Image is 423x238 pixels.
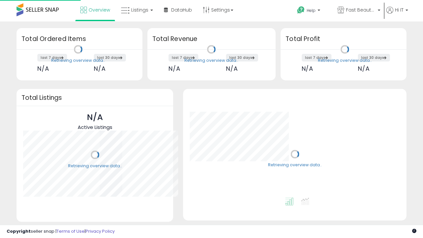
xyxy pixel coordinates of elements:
[86,228,115,234] a: Privacy Policy
[7,228,31,234] strong: Copyright
[51,58,105,63] div: Retrieving overview data..
[268,162,322,168] div: Retrieving overview data..
[307,8,316,13] span: Help
[57,228,85,234] a: Terms of Use
[346,7,376,13] span: Fast Beauty ([GEOGRAPHIC_DATA])
[131,7,148,13] span: Listings
[68,163,122,169] div: Retrieving overview data..
[386,7,408,21] a: Hi IT
[7,228,115,235] div: seller snap | |
[318,58,372,63] div: Retrieving overview data..
[184,58,238,63] div: Retrieving overview data..
[171,7,192,13] span: DataHub
[89,7,110,13] span: Overview
[292,1,331,21] a: Help
[297,6,305,14] i: Get Help
[395,7,404,13] span: Hi IT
